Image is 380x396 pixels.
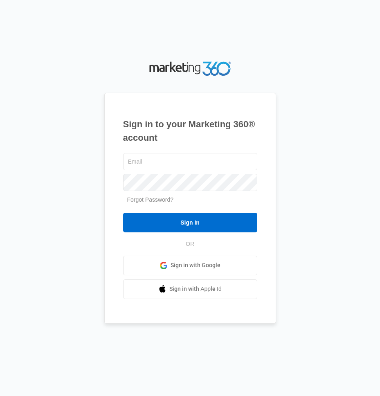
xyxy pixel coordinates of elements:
[123,117,257,144] h1: Sign in to your Marketing 360® account
[171,261,220,270] span: Sign in with Google
[123,256,257,275] a: Sign in with Google
[123,153,257,170] input: Email
[127,196,174,203] a: Forgot Password?
[123,279,257,299] a: Sign in with Apple Id
[180,240,200,248] span: OR
[169,285,222,293] span: Sign in with Apple Id
[123,213,257,232] input: Sign In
